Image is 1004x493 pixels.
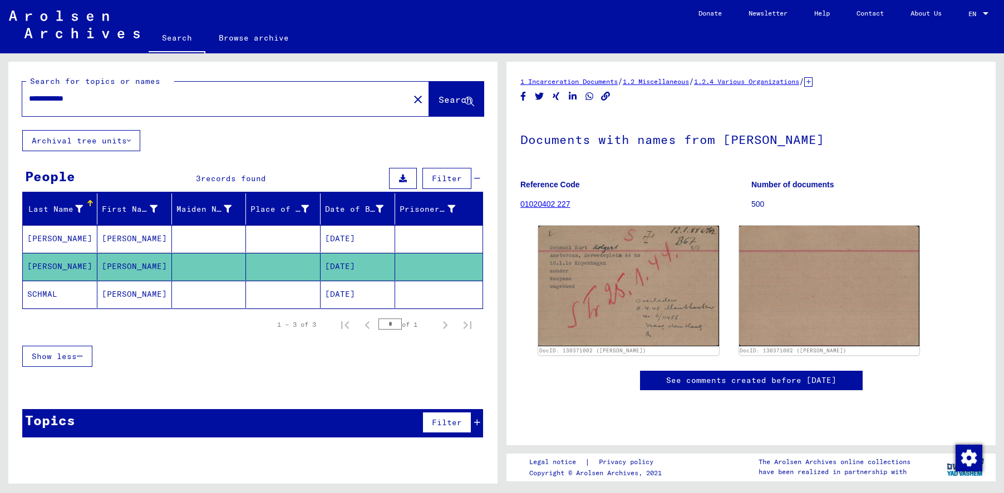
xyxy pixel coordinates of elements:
[694,77,799,86] a: 1.2.4 Various Organizations
[740,347,846,353] a: DocID: 130371002 ([PERSON_NAME])
[97,193,172,225] mat-header-cell: First Name
[751,180,834,189] b: Number of documents
[689,76,694,86] span: /
[618,76,623,86] span: /
[400,200,469,218] div: Prisoner #
[102,203,158,215] div: First Name
[102,200,171,218] div: First Name
[590,456,667,468] a: Privacy policy
[27,203,83,215] div: Last Name
[149,24,205,53] a: Search
[666,375,836,386] a: See comments created before [DATE]
[30,76,160,86] mat-label: Search for topics or names
[422,412,471,433] button: Filter
[456,313,479,336] button: Last page
[395,193,483,225] mat-header-cell: Prisoner #
[623,77,689,86] a: 1.2 Miscellaneous
[9,11,140,38] img: Arolsen_neg.svg
[25,410,75,430] div: Topics
[250,200,323,218] div: Place of Birth
[432,173,462,183] span: Filter
[584,89,595,103] button: Share on WhatsApp
[176,200,246,218] div: Maiden Name
[325,200,397,218] div: Date of Birth
[23,253,97,280] mat-cell: [PERSON_NAME]
[956,445,982,471] img: Change consent
[27,200,97,218] div: Last Name
[23,281,97,308] mat-cell: SCHMAL
[97,253,172,280] mat-cell: [PERSON_NAME]
[321,281,395,308] mat-cell: [DATE]
[205,24,302,51] a: Browse archive
[23,225,97,252] mat-cell: [PERSON_NAME]
[250,203,309,215] div: Place of Birth
[407,88,429,110] button: Clear
[520,200,570,208] a: 01020402 227
[25,166,75,186] div: People
[529,456,667,468] div: |
[246,193,321,225] mat-header-cell: Place of Birth
[22,130,140,151] button: Archival tree units
[759,457,911,467] p: The Arolsen Archives online collections
[968,10,981,18] span: EN
[538,226,719,346] img: 001.jpg
[356,313,378,336] button: Previous page
[321,225,395,252] mat-cell: [DATE]
[334,313,356,336] button: First page
[739,226,920,346] img: 002.jpg
[411,93,425,106] mat-icon: close
[434,313,456,336] button: Next page
[539,347,646,353] a: DocID: 130371002 ([PERSON_NAME])
[277,320,316,330] div: 1 – 3 of 3
[23,193,97,225] mat-header-cell: Last Name
[751,198,982,210] p: 500
[22,346,92,367] button: Show less
[439,94,472,105] span: Search
[518,89,529,103] button: Share on Facebook
[201,173,266,183] span: records found
[400,203,455,215] div: Prisoner #
[378,319,434,330] div: of 1
[955,444,982,471] div: Change consent
[600,89,612,103] button: Copy link
[799,76,804,86] span: /
[429,82,484,116] button: Search
[944,453,986,481] img: yv_logo.png
[32,351,77,361] span: Show less
[321,253,395,280] mat-cell: [DATE]
[520,114,982,163] h1: Documents with names from [PERSON_NAME]
[172,193,247,225] mat-header-cell: Maiden Name
[176,203,232,215] div: Maiden Name
[325,203,383,215] div: Date of Birth
[529,468,667,478] p: Copyright © Arolsen Archives, 2021
[550,89,562,103] button: Share on Xing
[520,180,580,189] b: Reference Code
[567,89,579,103] button: Share on LinkedIn
[529,456,585,468] a: Legal notice
[520,77,618,86] a: 1 Incarceration Documents
[196,173,201,183] span: 3
[422,168,471,189] button: Filter
[432,417,462,427] span: Filter
[97,281,172,308] mat-cell: [PERSON_NAME]
[321,193,395,225] mat-header-cell: Date of Birth
[759,467,911,477] p: have been realized in partnership with
[97,225,172,252] mat-cell: [PERSON_NAME]
[534,89,545,103] button: Share on Twitter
